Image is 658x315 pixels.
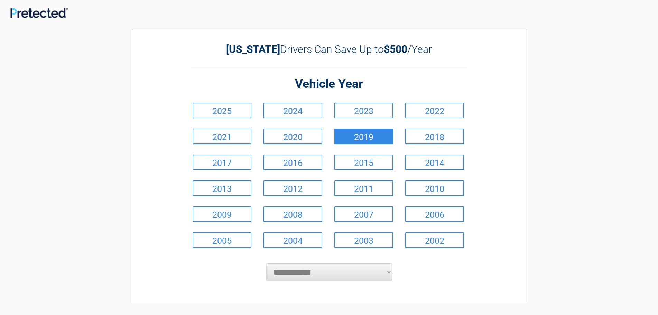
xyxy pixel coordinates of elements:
a: 2015 [334,155,393,170]
a: 2009 [193,206,251,222]
a: 2021 [193,129,251,144]
a: 2025 [193,103,251,118]
a: 2006 [405,206,464,222]
a: 2017 [193,155,251,170]
a: 2002 [405,232,464,248]
a: 2013 [193,180,251,196]
a: 2005 [193,232,251,248]
a: 2024 [263,103,322,118]
a: 2008 [263,206,322,222]
h2: Vehicle Year [191,76,467,92]
a: 2020 [263,129,322,144]
img: Main Logo [10,8,68,18]
a: 2023 [334,103,393,118]
a: 2019 [334,129,393,144]
a: 2018 [405,129,464,144]
a: 2003 [334,232,393,248]
a: 2011 [334,180,393,196]
a: 2022 [405,103,464,118]
a: 2004 [263,232,322,248]
h2: Drivers Can Save Up to /Year [191,43,467,55]
a: 2016 [263,155,322,170]
a: 2014 [405,155,464,170]
a: 2007 [334,206,393,222]
a: 2012 [263,180,322,196]
b: $500 [384,43,407,55]
b: [US_STATE] [226,43,280,55]
a: 2010 [405,180,464,196]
